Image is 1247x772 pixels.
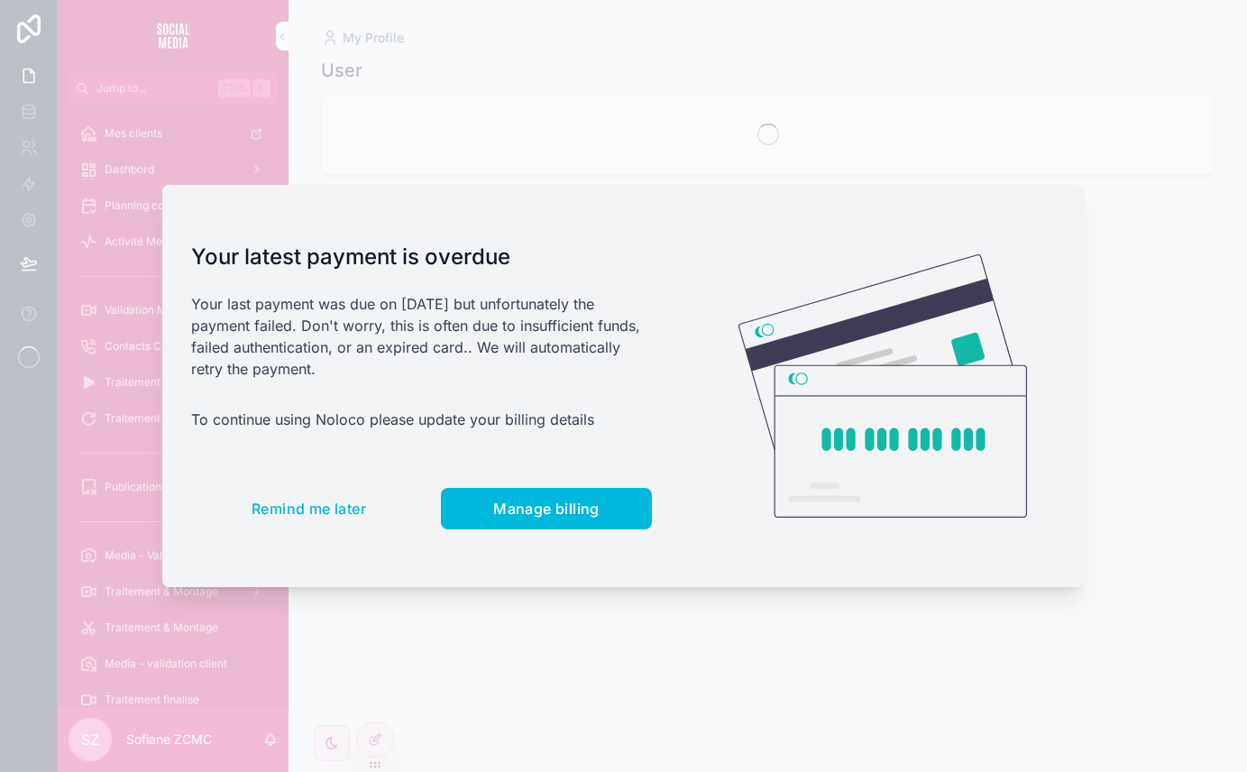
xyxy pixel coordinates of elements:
p: Your last payment was due on [DATE] but unfortunately the payment failed. Don't worry, this is of... [191,293,652,380]
p: To continue using Noloco please update your billing details [191,409,652,430]
span: Manage billing [493,500,600,518]
h1: Your latest payment is overdue [191,243,652,271]
button: Remind me later [191,488,426,529]
button: Manage billing [441,488,652,529]
img: Credit card illustration [738,254,1027,518]
span: Remind me later [252,500,366,518]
